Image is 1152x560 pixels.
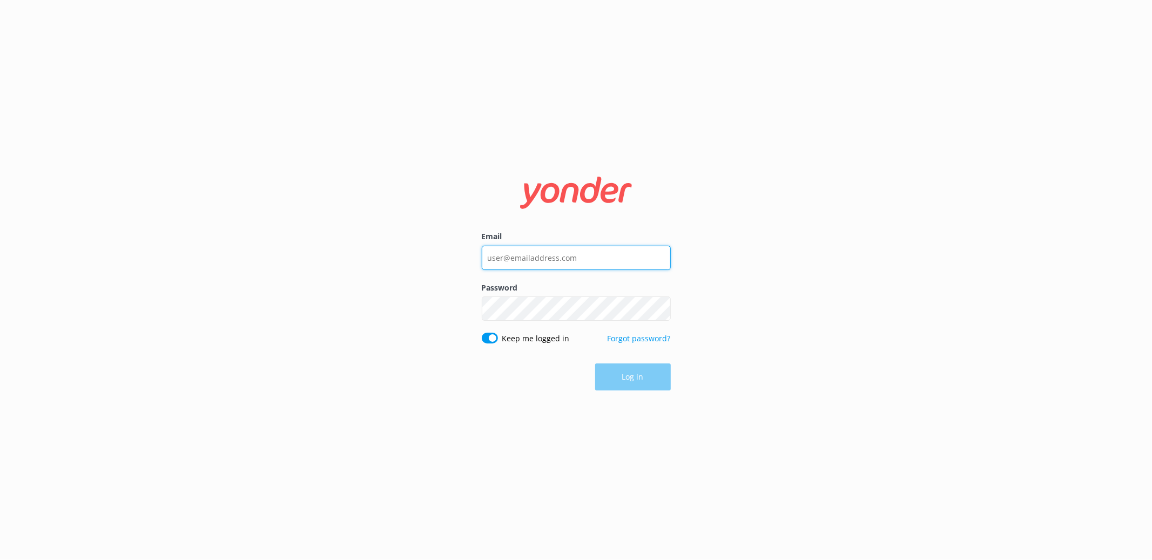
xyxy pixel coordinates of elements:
[482,231,671,242] label: Email
[608,333,671,343] a: Forgot password?
[502,333,570,345] label: Keep me logged in
[482,282,671,294] label: Password
[482,246,671,270] input: user@emailaddress.com
[649,298,671,320] button: Show password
